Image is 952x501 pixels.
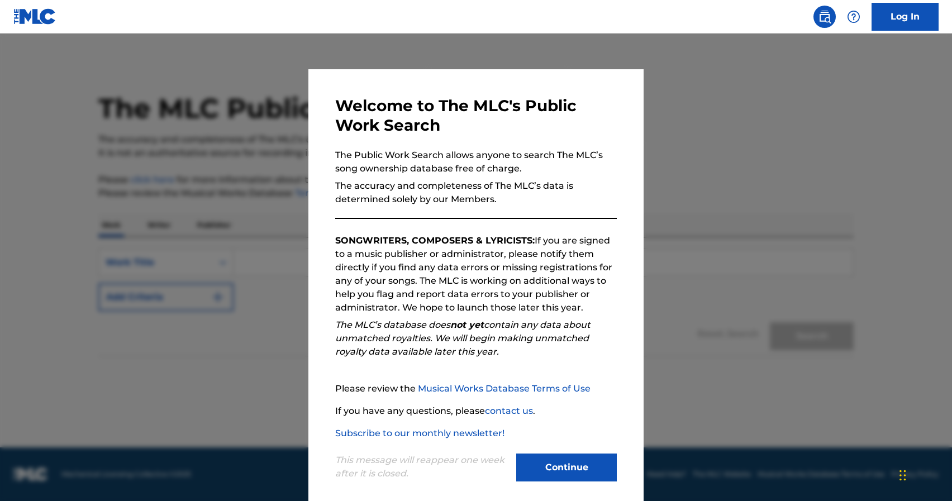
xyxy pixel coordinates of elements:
[13,8,56,25] img: MLC Logo
[335,96,617,135] h3: Welcome to The MLC's Public Work Search
[813,6,836,28] a: Public Search
[335,149,617,175] p: The Public Work Search allows anyone to search The MLC’s song ownership database free of charge.
[335,454,510,480] p: This message will reappear one week after it is closed.
[335,235,535,246] strong: SONGWRITERS, COMPOSERS & LYRICISTS:
[899,459,906,492] div: Drag
[847,10,860,23] img: help
[896,447,952,501] iframe: Chat Widget
[842,6,865,28] div: Help
[335,179,617,206] p: The accuracy and completeness of The MLC’s data is determined solely by our Members.
[872,3,939,31] a: Log In
[516,454,617,481] button: Continue
[818,10,831,23] img: search
[485,405,533,416] a: contact us
[335,428,504,438] a: Subscribe to our monthly newsletter!
[335,319,591,357] em: The MLC’s database does contain any data about unmatched royalties. We will begin making unmatche...
[450,319,484,330] strong: not yet
[418,383,591,394] a: Musical Works Database Terms of Use
[335,404,617,418] p: If you have any questions, please .
[335,382,617,395] p: Please review the
[335,234,617,314] p: If you are signed to a music publisher or administrator, please notify them directly if you find ...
